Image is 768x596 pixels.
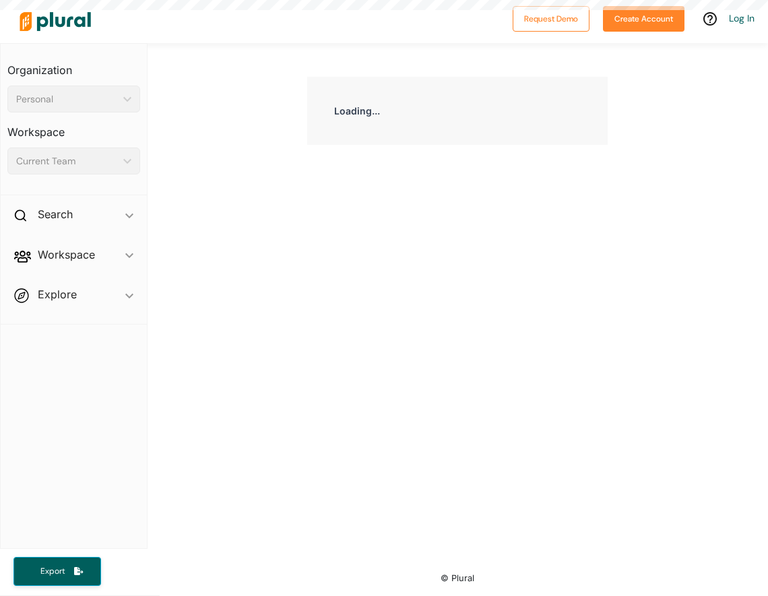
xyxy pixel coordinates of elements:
[729,12,755,24] a: Log In
[13,557,101,586] button: Export
[603,6,684,32] button: Create Account
[38,207,73,222] h2: Search
[307,77,608,145] div: Loading...
[31,566,74,577] span: Export
[16,92,118,106] div: Personal
[441,573,474,583] small: © Plural
[7,112,140,142] h3: Workspace
[16,154,118,168] div: Current Team
[7,51,140,80] h3: Organization
[603,11,684,25] a: Create Account
[513,6,589,32] button: Request Demo
[513,11,589,25] a: Request Demo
